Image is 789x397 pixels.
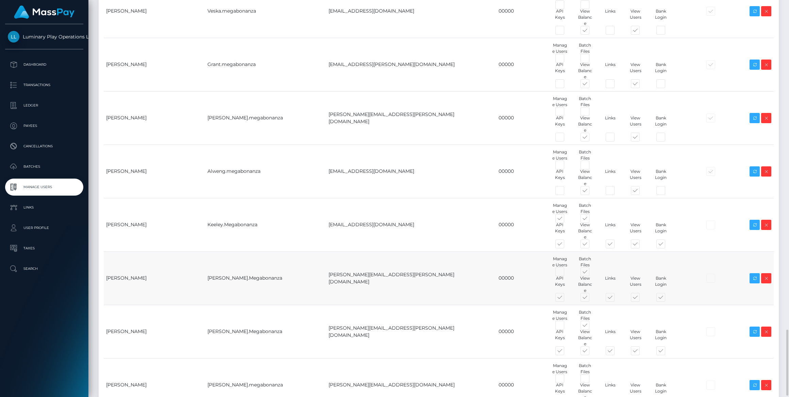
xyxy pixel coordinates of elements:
div: Batch Files [572,42,598,54]
a: Ledger [5,97,83,114]
td: [PERSON_NAME] [104,38,205,91]
div: Links [598,115,623,133]
div: Batch Files [572,96,598,108]
td: [PERSON_NAME].Megabonanza [205,251,326,305]
span: Luminary Play Operations Limited [5,34,83,40]
div: View Balance [572,62,598,80]
div: Manage Users [547,256,572,268]
td: [PERSON_NAME][EMAIL_ADDRESS][PERSON_NAME][DOMAIN_NAME] [326,91,496,145]
div: Links [598,168,623,187]
div: Batch Files [572,202,598,215]
td: [PERSON_NAME] [104,91,205,145]
div: View Users [623,62,648,80]
div: View Balance [572,115,598,133]
a: User Profile [5,219,83,236]
p: Payees [8,121,81,131]
div: API Keys [547,222,572,240]
a: Search [5,260,83,277]
td: [PERSON_NAME][EMAIL_ADDRESS][PERSON_NAME][DOMAIN_NAME] [326,305,496,358]
div: Links [598,62,623,80]
p: Links [8,202,81,213]
div: View Users [623,275,648,294]
div: View Balance [572,275,598,294]
td: [EMAIL_ADDRESS][PERSON_NAME][DOMAIN_NAME] [326,38,496,91]
td: [PERSON_NAME] [104,305,205,358]
div: Batch Files [572,363,598,375]
div: View Users [623,115,648,133]
p: Cancellations [8,141,81,151]
div: Bank Login [648,8,673,27]
div: Bank Login [648,222,673,240]
div: Manage Users [547,363,572,375]
div: API Keys [547,115,572,133]
div: Bank Login [648,115,673,133]
div: Batch Files [572,149,598,161]
div: API Keys [547,168,572,187]
div: Bank Login [648,62,673,80]
td: [PERSON_NAME].Megabonanza [205,305,326,358]
a: Links [5,199,83,216]
td: 00000 [496,251,550,305]
p: Dashboard [8,60,81,70]
div: API Keys [547,62,572,80]
div: Bank Login [648,275,673,294]
div: Bank Login [648,168,673,187]
a: Taxes [5,240,83,257]
div: API Keys [547,275,572,294]
div: API Keys [547,8,572,27]
td: [PERSON_NAME] [104,198,205,251]
td: Grant.megabonanza [205,38,326,91]
div: View Users [623,8,648,27]
div: Links [598,329,623,347]
p: Search [8,264,81,274]
td: [EMAIL_ADDRESS][DOMAIN_NAME] [326,145,496,198]
p: Manage Users [8,182,81,192]
div: API Keys [547,329,572,347]
td: 00000 [496,305,550,358]
p: Batches [8,162,81,172]
div: Links [598,275,623,294]
div: View Balance [572,168,598,187]
p: Ledger [8,100,81,111]
td: Keeley.Megabonanza [205,198,326,251]
div: View Balance [572,8,598,27]
a: Manage Users [5,179,83,196]
img: Luminary Play Operations Limited [8,31,19,43]
div: Links [598,222,623,240]
div: Batch Files [572,256,598,268]
div: Manage Users [547,42,572,54]
a: Payees [5,117,83,134]
div: View Balance [572,222,598,240]
div: View Balance [572,329,598,347]
div: Manage Users [547,309,572,321]
a: Cancellations [5,138,83,155]
div: View Users [623,168,648,187]
td: 00000 [496,198,550,251]
td: [EMAIL_ADDRESS][DOMAIN_NAME] [326,198,496,251]
a: Batches [5,158,83,175]
p: Transactions [8,80,81,90]
td: [PERSON_NAME] [104,251,205,305]
a: Transactions [5,77,83,94]
p: Taxes [8,243,81,253]
div: Links [598,8,623,27]
div: View Users [623,329,648,347]
td: 00000 [496,91,550,145]
img: MassPay Logo [14,5,74,19]
div: Manage Users [547,202,572,215]
div: Manage Users [547,96,572,108]
td: Alweng.megabonanza [205,145,326,198]
a: Dashboard [5,56,83,73]
td: [PERSON_NAME][EMAIL_ADDRESS][PERSON_NAME][DOMAIN_NAME] [326,251,496,305]
div: Bank Login [648,329,673,347]
td: [PERSON_NAME] [104,145,205,198]
p: User Profile [8,223,81,233]
div: View Users [623,222,648,240]
div: Manage Users [547,149,572,161]
td: 00000 [496,38,550,91]
td: [PERSON_NAME].megabonanza [205,91,326,145]
td: 00000 [496,145,550,198]
div: Batch Files [572,309,598,321]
